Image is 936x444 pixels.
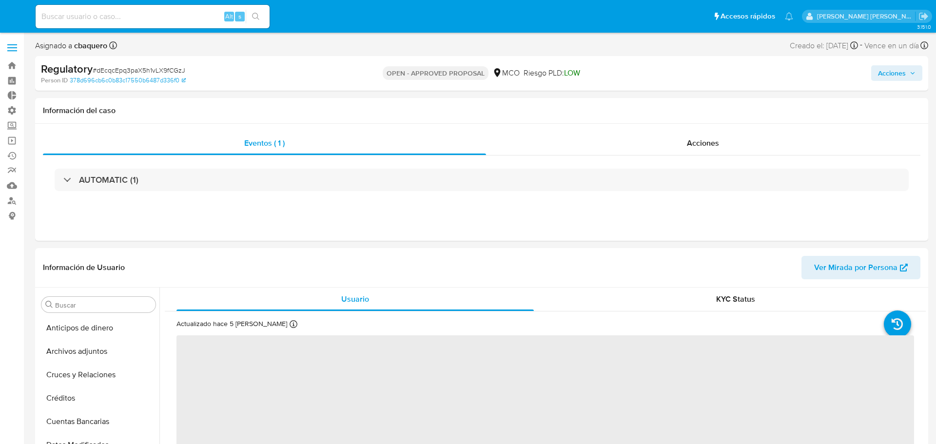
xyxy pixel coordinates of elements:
button: Créditos [38,386,159,410]
span: Riesgo PLD: [524,68,580,78]
div: Creado el: [DATE] [790,39,858,52]
a: Notificaciones [785,12,793,20]
div: AUTOMATIC (1) [55,169,909,191]
p: OPEN - APPROVED PROPOSAL [383,66,488,80]
b: Person ID [41,76,68,85]
a: 378d696cb6c0b83c17550b6487d336f0 [70,76,186,85]
p: Actualizado hace 5 [PERSON_NAME] [176,319,287,328]
span: Ver Mirada por Persona [814,256,897,279]
h3: AUTOMATIC (1) [79,174,138,185]
span: - [860,39,862,52]
button: Buscar [45,301,53,309]
h1: Información de Usuario [43,263,125,272]
span: Usuario [341,293,369,305]
p: camila.baquero@mercadolibre.com.co [817,12,916,21]
a: Salir [918,11,929,21]
span: Alt [225,12,233,21]
button: Cuentas Bancarias [38,410,159,433]
button: Acciones [871,65,922,81]
button: Cruces y Relaciones [38,363,159,386]
span: s [238,12,241,21]
span: # dEcqcEpq3paX5h1vLX9fCGzJ [93,65,185,75]
input: Buscar [55,301,152,309]
b: cbaquero [72,40,107,51]
span: Acciones [687,137,719,149]
span: LOW [564,67,580,78]
span: Accesos rápidos [721,11,775,21]
b: Regulatory [41,61,93,77]
input: Buscar usuario o caso... [36,10,270,23]
h1: Información del caso [43,106,920,116]
span: Acciones [878,65,906,81]
span: Eventos ( 1 ) [244,137,285,149]
button: search-icon [246,10,266,23]
button: Ver Mirada por Persona [801,256,920,279]
div: MCO [492,68,520,78]
span: Asignado a [35,40,107,51]
button: Anticipos de dinero [38,316,159,340]
span: Vence en un día [864,40,919,51]
span: KYC Status [716,293,755,305]
button: Archivos adjuntos [38,340,159,363]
